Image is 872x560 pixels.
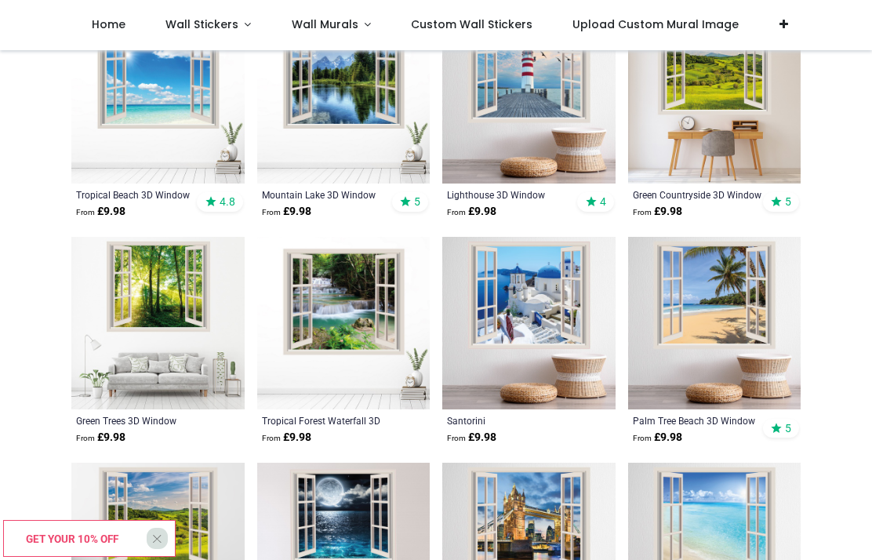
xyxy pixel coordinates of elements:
[572,16,739,32] span: Upload Custom Mural Image
[411,16,532,32] span: Custom Wall Stickers
[633,208,652,216] span: From
[414,195,420,209] span: 5
[76,414,207,427] a: Green Trees 3D Window
[633,188,764,201] a: Green Countryside 3D Window
[262,208,281,216] span: From
[633,204,682,220] strong: £ 9.98
[447,204,496,220] strong: £ 9.98
[262,204,311,220] strong: £ 9.98
[262,434,281,442] span: From
[76,204,125,220] strong: £ 9.98
[92,16,125,32] span: Home
[257,10,431,184] img: Mountain Lake 3D Window Wall Sticker - Mod4
[262,430,311,445] strong: £ 9.98
[292,16,358,32] span: Wall Murals
[262,188,393,201] a: Mountain Lake 3D Window
[442,237,616,410] img: Santorini Greece 3D Window Wall Sticker
[785,421,791,435] span: 5
[76,430,125,445] strong: £ 9.98
[447,430,496,445] strong: £ 9.98
[71,10,245,184] img: Tropical Beach 3D Window Wall Sticker
[447,434,466,442] span: From
[628,237,801,410] img: Palm Tree Beach 3D Window Wall Sticker
[785,195,791,209] span: 5
[633,414,764,427] a: Palm Tree Beach 3D Window
[220,195,235,209] span: 4.8
[71,237,245,410] img: Green Trees 3D Window Wall Sticker
[633,434,652,442] span: From
[262,414,393,427] a: Tropical Forest Waterfall 3D Window
[76,434,95,442] span: From
[165,16,238,32] span: Wall Stickers
[633,430,682,445] strong: £ 9.98
[447,208,466,216] span: From
[257,237,431,410] img: Tropical Forest Waterfall 3D Window Wall Sticker
[76,188,207,201] a: Tropical Beach 3D Window
[76,208,95,216] span: From
[447,414,578,427] a: Santorini [GEOGRAPHIC_DATA] 3D Window
[447,188,578,201] a: Lighthouse 3D Window
[442,10,616,184] img: Lighthouse 3D Window Wall Sticker
[600,195,606,209] span: 4
[628,10,801,184] img: Green Countryside 3D Window Wall Sticker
